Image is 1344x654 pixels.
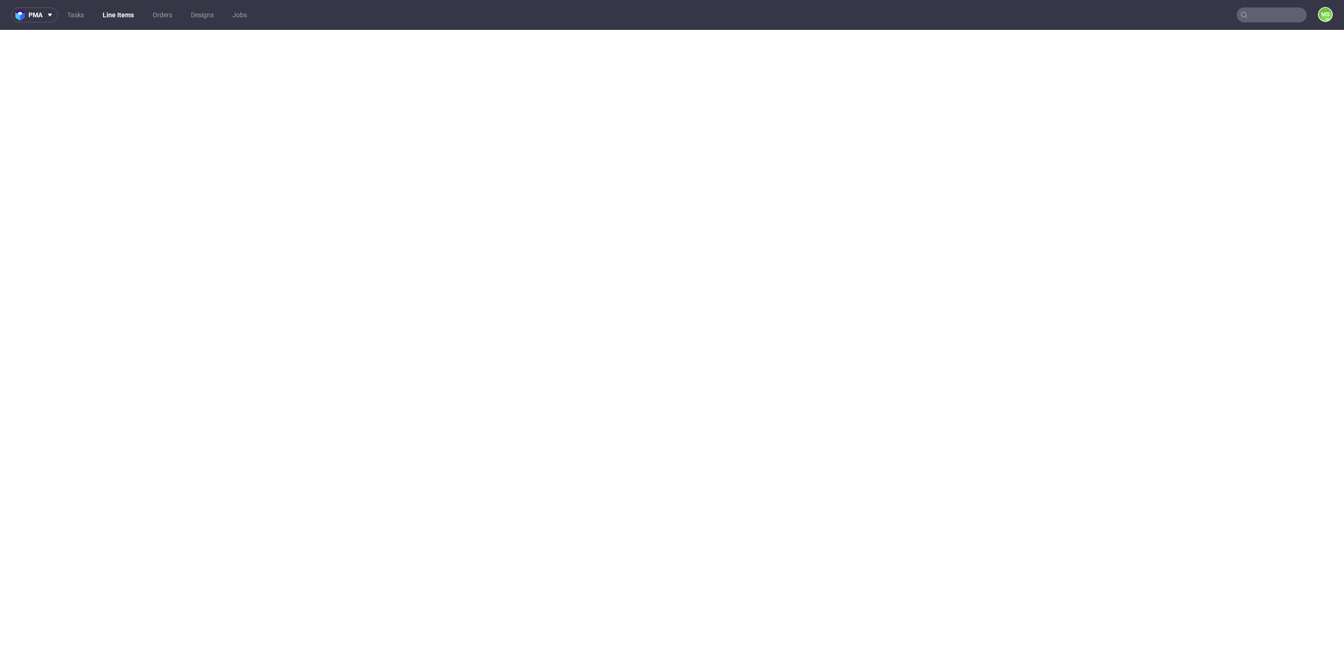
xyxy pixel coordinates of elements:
a: Jobs [227,7,252,22]
a: Designs [185,7,219,22]
button: pma [11,7,58,22]
figcaption: MS [1319,8,1332,21]
img: logo [15,10,28,21]
a: Line Items [97,7,140,22]
span: pma [28,12,42,18]
a: Orders [147,7,178,22]
a: Tasks [62,7,90,22]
